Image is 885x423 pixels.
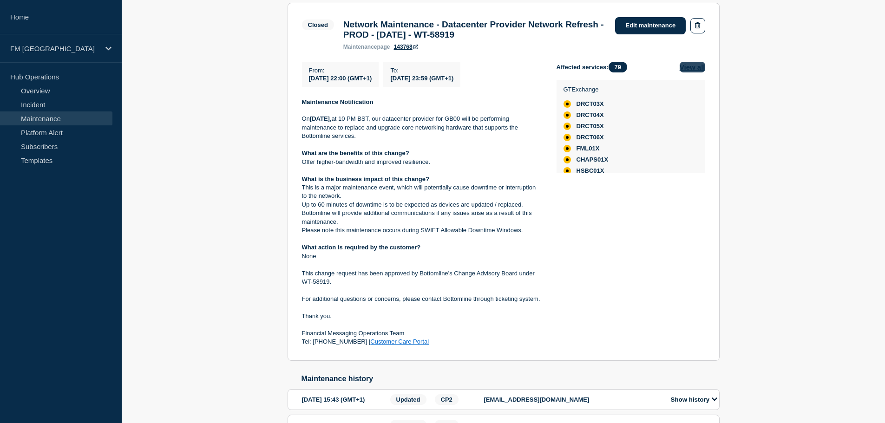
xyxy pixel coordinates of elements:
[609,62,627,72] span: 79
[302,115,542,140] p: On at 10 PM BST, our datacenter provider for GB00 will be performing maintenance to replace and u...
[564,100,571,108] div: affected
[484,396,661,403] p: [EMAIL_ADDRESS][DOMAIN_NAME]
[680,62,705,72] button: View all
[343,44,377,50] span: maintenance
[302,150,409,156] strong: What are the benefits of this change?
[564,111,571,119] div: affected
[577,100,604,108] span: DRCT03X
[302,98,374,105] strong: Maintenance Notification
[394,44,418,50] a: 143768
[564,145,571,152] div: affected
[615,17,686,34] a: Edit maintenance
[564,86,609,93] p: GTExchange
[302,375,720,383] h2: Maintenance history
[668,396,720,403] button: Show history
[557,62,632,72] span: Affected services:
[302,312,542,320] p: Thank you.
[577,167,604,175] span: HSBC01X
[302,252,542,260] p: None
[10,45,99,52] p: FM [GEOGRAPHIC_DATA]
[564,123,571,130] div: affected
[302,394,387,405] div: [DATE] 15:43 (GMT+1)
[302,295,542,303] p: For additional questions or concerns, please contact Bottomline through ticketing system.
[302,269,542,286] p: This change request has been approved by Bottomline’s Change Advisory Board under WT-58919.
[302,244,421,251] strong: What action is required by the customer?
[302,20,334,30] span: Closed
[302,176,430,182] strong: What is the business impact of this change?
[302,201,542,209] p: Up to 60 minutes of downtime is to be expected as devices are updated / replaced.
[309,67,372,74] p: From :
[343,20,606,40] h3: Network Maintenance - Datacenter Provider Network Refresh - PROD - [DATE] - WT-58919
[390,394,426,405] span: Updated
[577,111,604,119] span: DRCT04X
[370,338,429,345] a: Customer Care Portal
[343,44,390,50] p: page
[564,134,571,141] div: affected
[564,156,571,163] div: affected
[309,75,372,82] span: [DATE] 22:00 (GMT+1)
[390,67,453,74] p: To :
[302,209,542,226] p: Bottomline will provide additional communications if any issues arise as a result of this mainten...
[577,134,604,141] span: DRCT06X
[577,145,600,152] span: FML01X
[310,115,332,122] strong: [DATE],
[564,167,571,175] div: affected
[302,338,542,346] p: Tel: [PHONE_NUMBER] |
[302,226,542,234] p: Please note this maintenance occurs during SWIFT Allowable Downtime Windows.
[577,123,604,130] span: DRCT05X
[302,158,542,166] p: Offer higher-bandwidth and improved resilience.
[435,394,459,405] span: CP2
[302,329,542,338] p: Financial Messaging Operations Team
[577,156,609,163] span: CHAPS01X
[390,75,453,82] span: [DATE] 23:59 (GMT+1)
[302,183,542,201] p: This is a major maintenance event, which will potentially cause downtime or interruption to the n...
